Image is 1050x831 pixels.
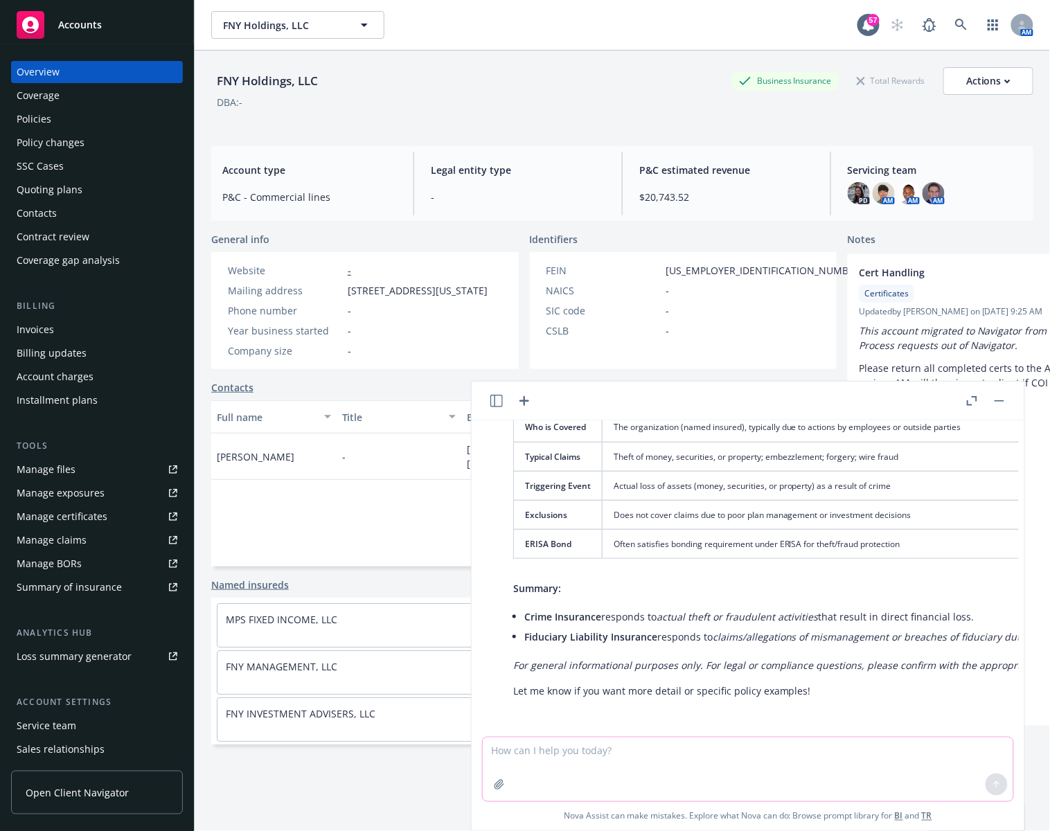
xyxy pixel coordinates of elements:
[525,480,591,492] span: Triggering Event
[546,263,661,278] div: FEIN
[947,11,975,39] a: Search
[17,482,105,504] div: Manage exposures
[11,155,183,177] a: SSC Cases
[11,342,183,364] a: Billing updates
[211,578,289,592] a: Named insureds
[666,283,670,298] span: -
[923,182,945,204] img: photo
[11,366,183,388] a: Account charges
[895,810,903,822] a: BI
[525,451,580,463] span: Typical Claims
[11,6,183,44] a: Accounts
[17,645,132,668] div: Loss summary generator
[639,163,814,177] span: P&C estimated revenue
[17,226,89,248] div: Contract review
[342,410,441,425] div: Title
[11,249,183,271] a: Coverage gap analysis
[17,202,57,224] div: Contacts
[228,263,342,278] div: Website
[11,458,183,481] a: Manage files
[17,155,64,177] div: SSC Cases
[337,400,462,434] button: Title
[11,715,183,737] a: Service team
[348,264,351,277] a: -
[11,482,183,504] a: Manage exposures
[848,163,1022,177] span: Servicing team
[228,323,342,338] div: Year business started
[431,163,605,177] span: Legal entity type
[979,11,1007,39] a: Switch app
[11,108,183,130] a: Policies
[11,645,183,668] a: Loss summary generator
[546,323,661,338] div: CSLB
[17,506,107,528] div: Manage certificates
[11,226,183,248] a: Contract review
[546,303,661,318] div: SIC code
[11,319,183,341] a: Invoices
[228,303,342,318] div: Phone number
[17,529,87,551] div: Manage claims
[211,380,253,395] a: Contacts
[211,72,323,90] div: FNY Holdings, LLC
[873,182,895,204] img: photo
[713,630,1026,643] em: claims/allegations of mismanagement or breaches of fiduciary duty
[898,182,920,204] img: photo
[467,443,627,470] a: [PERSON_NAME][EMAIL_ADDRESS][DOMAIN_NAME]
[11,576,183,598] a: Summary of insurance
[864,287,909,300] span: Certificates
[11,132,183,154] a: Policy changes
[17,179,82,201] div: Quoting plans
[11,439,183,453] div: Tools
[639,190,814,204] span: $20,743.52
[530,232,578,247] span: Identifiers
[17,576,122,598] div: Summary of insurance
[666,323,670,338] span: -
[11,202,183,224] a: Contacts
[848,232,876,249] span: Notes
[467,410,649,425] div: Email
[431,190,605,204] span: -
[11,553,183,575] a: Manage BORs
[525,421,586,433] span: Who is Covered
[17,84,60,107] div: Coverage
[226,707,375,720] a: FNY INVESTMENT ADVISERS, LLC
[546,283,661,298] div: NAICS
[564,802,932,830] span: Nova Assist can make mistakes. Explore what Nova can do: Browse prompt library for and
[11,179,183,201] a: Quoting plans
[966,68,1011,94] div: Actions
[348,303,351,318] span: -
[848,182,870,204] img: photo
[11,529,183,551] a: Manage claims
[223,18,343,33] span: FNY Holdings, LLC
[17,553,82,575] div: Manage BORs
[17,61,60,83] div: Overview
[226,660,337,673] a: FNY MANAGEMENT, LLC
[11,61,183,83] a: Overview
[217,449,294,464] span: [PERSON_NAME]
[513,582,561,595] span: Summary:
[524,610,601,623] span: Crime Insurance
[348,343,351,358] span: -
[17,319,54,341] div: Invoices
[26,785,129,800] span: Open Client Navigator
[666,263,864,278] span: [US_EMPLOYER_IDENTIFICATION_NUMBER]
[17,458,75,481] div: Manage files
[228,343,342,358] div: Company size
[217,95,242,109] div: DBA: -
[666,303,670,318] span: -
[11,626,183,640] div: Analytics hub
[11,84,183,107] a: Coverage
[17,389,98,411] div: Installment plans
[217,410,316,425] div: Full name
[11,299,183,313] div: Billing
[461,400,670,434] button: Email
[17,366,94,388] div: Account charges
[342,449,346,464] span: -
[525,538,571,550] span: ERISA Bond
[226,613,337,626] a: MPS FIXED INCOME, LLC
[17,108,51,130] div: Policies
[211,232,269,247] span: General info
[211,400,337,434] button: Full name
[17,249,120,271] div: Coverage gap analysis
